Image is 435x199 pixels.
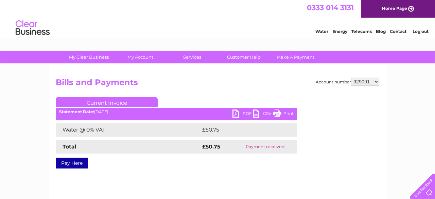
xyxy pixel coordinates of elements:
[201,123,283,137] td: £50.75
[59,109,94,114] b: Statement Date:
[307,3,354,12] a: 0333 014 3131
[267,51,324,63] a: Make A Payment
[253,110,273,119] a: CSV
[351,29,372,34] a: Telecoms
[57,4,379,33] div: Clear Business is a trading name of Verastar Limited (registered in [GEOGRAPHIC_DATA] No. 3667643...
[56,97,158,107] a: Current Invoice
[316,78,379,86] div: Account number
[56,123,201,137] td: Water @ 0% VAT
[332,29,347,34] a: Energy
[56,78,379,91] h2: Bills and Payments
[390,29,406,34] a: Contact
[61,51,117,63] a: My Clear Business
[63,143,76,150] strong: Total
[202,143,220,150] strong: £50.75
[15,18,50,38] img: logo.png
[273,110,294,119] a: Print
[413,29,429,34] a: Log out
[232,110,253,119] a: PDF
[216,51,272,63] a: Customer Help
[56,110,297,114] div: [DATE]
[376,29,386,34] a: Blog
[315,29,328,34] a: Water
[112,51,169,63] a: My Account
[56,158,88,168] a: Pay Here
[164,51,220,63] a: Services
[233,140,297,154] td: Payment received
